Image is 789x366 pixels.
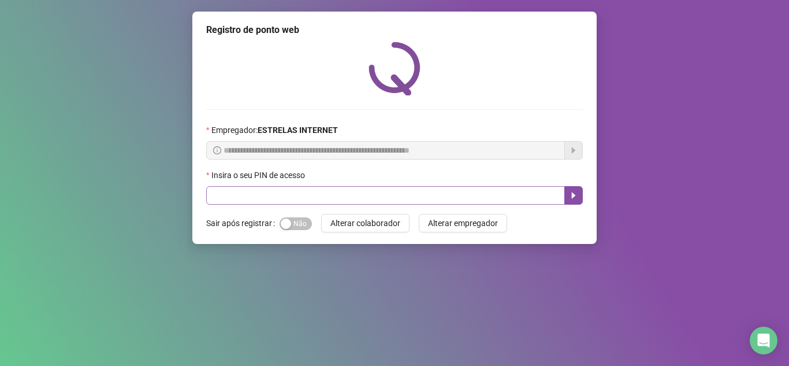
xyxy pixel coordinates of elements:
[206,23,583,37] div: Registro de ponto web
[569,191,578,200] span: caret-right
[206,214,280,232] label: Sair após registrar
[211,124,338,136] span: Empregador :
[213,146,221,154] span: info-circle
[428,217,498,230] span: Alterar empregador
[419,214,507,232] button: Alterar empregador
[750,327,777,354] div: Open Intercom Messenger
[206,169,312,182] label: Insira o seu PIN de acesso
[258,125,338,135] strong: ESTRELAS INTERNET
[321,214,410,232] button: Alterar colaborador
[369,42,420,95] img: QRPoint
[330,217,400,230] span: Alterar colaborador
